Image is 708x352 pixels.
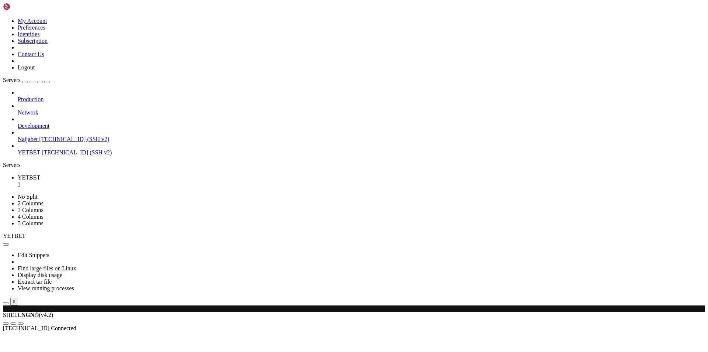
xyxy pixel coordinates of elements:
a: YETBET [18,174,705,188]
a: Edit Snippets [18,252,49,258]
a: Network [18,109,705,116]
a: Identities [18,31,40,37]
a: Extract tar file [18,278,52,285]
a: YETBET [TECHNICAL_ID] (SSH v2) [18,149,705,156]
a: Subscription [18,38,48,44]
li: Naijabet [TECHNICAL_ID] (SSH v2) [18,129,705,143]
span: Servers [3,77,21,83]
li: YETBET [TECHNICAL_ID] (SSH v2) [18,143,705,156]
button:  [10,298,18,305]
a: My Account [18,18,47,24]
span: Naijabet [18,136,38,142]
a: Development [18,123,705,129]
a: Find large files on Linux [18,265,76,271]
a: 2 Columns [18,200,44,206]
a: No Split [18,194,38,200]
span: YETBET [18,149,40,156]
li: Network [18,103,705,116]
img: Shellngn [3,3,45,10]
a: 5 Columns [18,220,44,226]
a: Production [18,96,705,103]
li: Production [18,89,705,103]
a: View running processes [18,285,74,291]
a: Contact Us [18,51,44,57]
a: Display disk usage [18,272,62,278]
li: Development [18,116,705,129]
a:  [18,181,705,188]
a: Preferences [18,24,45,31]
div: Servers [3,162,705,168]
span: [TECHNICAL_ID] (SSH v2) [39,136,109,142]
a: 3 Columns [18,207,44,213]
a: Servers [3,77,50,83]
a: Logout [18,64,35,71]
a: 4 Columns [18,213,44,220]
span: Production [18,96,44,102]
span: YETBET [3,233,25,239]
a: Naijabet [TECHNICAL_ID] (SSH v2) [18,136,705,143]
span: [TECHNICAL_ID] (SSH v2) [42,149,112,156]
span: YETBET [18,174,40,181]
span: Network [18,109,38,116]
span: Development [18,123,49,129]
div:  [13,299,15,304]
